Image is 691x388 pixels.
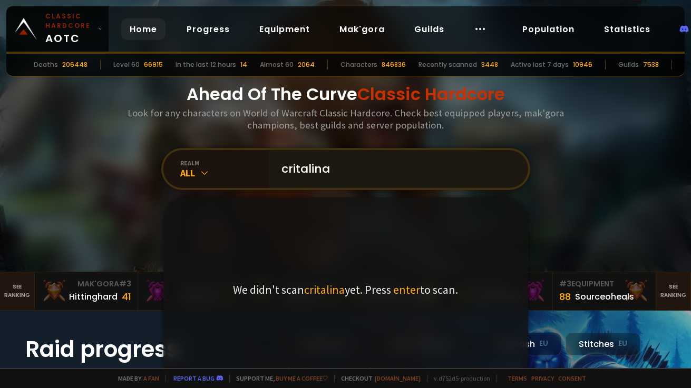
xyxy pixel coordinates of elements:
[178,18,238,40] a: Progress
[566,333,640,355] div: Stitches
[113,60,140,69] div: Level 60
[180,159,269,167] div: realm
[304,282,345,297] span: critalina
[143,374,159,382] a: a fan
[553,272,657,310] a: #3Equipment88Sourceoheals
[643,60,659,69] div: 7538
[35,272,139,310] a: Mak'Gora#3Hittinghard41
[121,18,166,40] a: Home
[112,374,159,382] span: Made by
[276,374,328,382] a: Buy me a coffee
[69,290,118,303] div: Hittinghard
[180,167,269,179] div: All
[406,18,453,40] a: Guilds
[531,374,554,382] a: Privacy
[229,374,328,382] span: Support me,
[144,60,163,69] div: 66915
[375,374,421,382] a: [DOMAIN_NAME]
[618,60,639,69] div: Guilds
[559,278,650,290] div: Equipment
[357,82,505,106] span: Classic Hardcore
[481,60,498,69] div: 3448
[25,333,236,366] h1: Raid progress
[138,272,242,310] a: Mak'Gora#2Rivench100
[34,60,58,69] div: Deaths
[123,107,568,131] h3: Look for any characters on World of Warcraft Classic Hardcore. Check best equipped players, mak'g...
[233,282,458,297] p: We didn't scan yet. Press to scan.
[508,374,527,382] a: Terms
[393,282,420,297] span: enter
[511,60,569,69] div: Active last 7 days
[334,374,421,382] span: Checkout
[240,60,247,69] div: 14
[144,278,235,290] div: Mak'Gora
[6,6,109,52] a: Classic HardcoreAOTC
[559,290,571,304] div: 88
[618,339,627,349] small: EU
[251,18,318,40] a: Equipment
[176,60,236,69] div: In the last 12 hours
[62,60,87,69] div: 206448
[187,82,505,107] h1: Ahead Of The Curve
[427,374,490,382] span: v. d752d5 - production
[382,60,406,69] div: 846836
[558,374,586,382] a: Consent
[331,18,393,40] a: Mak'gora
[656,272,691,310] a: Seeranking
[45,12,94,31] small: Classic Hardcore
[539,339,548,349] small: EU
[298,60,315,69] div: 2064
[260,60,294,69] div: Almost 60
[575,290,634,303] div: Sourceoheals
[119,278,131,289] span: # 3
[45,12,94,46] span: AOTC
[41,278,132,290] div: Mak'Gora
[340,60,377,69] div: Characters
[559,278,571,289] span: # 3
[173,374,215,382] a: Report a bug
[514,18,583,40] a: Population
[596,18,659,40] a: Statistics
[122,290,131,304] div: 41
[573,60,592,69] div: 10946
[275,150,515,188] input: Search a character...
[419,60,477,69] div: Recently scanned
